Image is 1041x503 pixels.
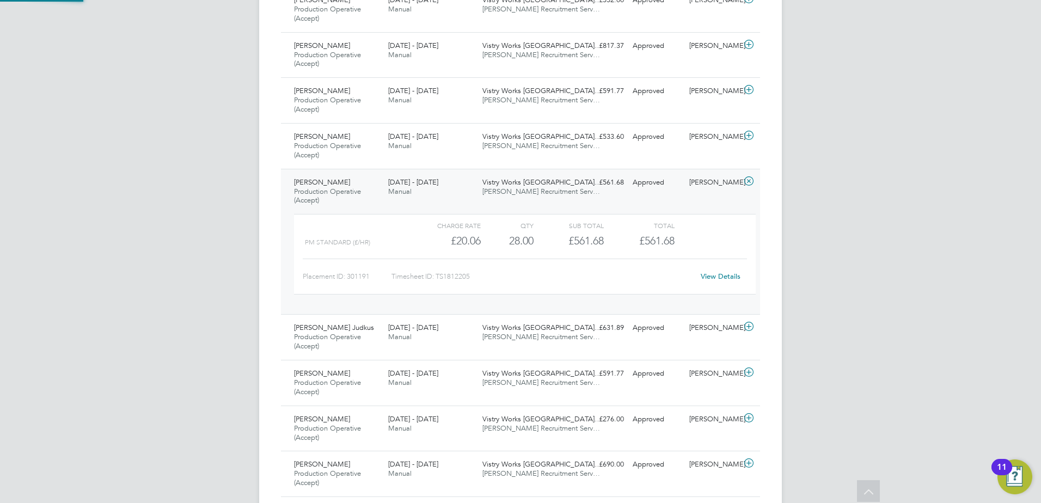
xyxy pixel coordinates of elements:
span: Vistry Works [GEOGRAPHIC_DATA]… [482,86,602,95]
div: Approved [628,37,685,55]
div: [PERSON_NAME] [685,128,742,146]
div: £591.77 [572,365,628,383]
span: [PERSON_NAME] [294,369,350,378]
span: [PERSON_NAME] Recruitment Serv… [482,424,600,433]
span: Vistry Works [GEOGRAPHIC_DATA]… [482,132,602,141]
div: [PERSON_NAME] [685,82,742,100]
div: £690.00 [572,456,628,474]
span: Production Operative (Accept) [294,469,361,487]
span: [PERSON_NAME] [294,41,350,50]
a: View Details [701,272,740,281]
div: 11 [997,467,1007,481]
span: £561.68 [639,234,675,247]
div: Approved [628,319,685,337]
span: Manual [388,332,412,341]
span: [PERSON_NAME] Recruitment Serv… [482,50,600,59]
div: £20.06 [411,232,481,250]
span: Production Operative (Accept) [294,50,361,69]
div: QTY [481,219,534,232]
span: Vistry Works [GEOGRAPHIC_DATA]… [482,369,602,378]
span: [PERSON_NAME] Judkus [294,323,374,332]
span: Manual [388,95,412,105]
div: 28.00 [481,232,534,250]
div: Approved [628,82,685,100]
span: [DATE] - [DATE] [388,323,438,332]
span: [DATE] - [DATE] [388,86,438,95]
div: Approved [628,410,685,428]
span: [DATE] - [DATE] [388,177,438,187]
span: [PERSON_NAME] [294,132,350,141]
span: [PERSON_NAME] [294,86,350,95]
div: Approved [628,365,685,383]
div: Sub Total [534,219,604,232]
span: Production Operative (Accept) [294,4,361,23]
span: Production Operative (Accept) [294,95,361,114]
div: £591.77 [572,82,628,100]
div: Timesheet ID: TS1812205 [391,268,694,285]
div: [PERSON_NAME] [685,37,742,55]
div: Charge rate [411,219,481,232]
span: [DATE] - [DATE] [388,459,438,469]
span: [PERSON_NAME] Recruitment Serv… [482,141,600,150]
span: Vistry Works [GEOGRAPHIC_DATA]… [482,414,602,424]
span: Manual [388,141,412,150]
span: Vistry Works [GEOGRAPHIC_DATA]… [482,323,602,332]
div: £561.68 [534,232,604,250]
div: £276.00 [572,410,628,428]
span: Manual [388,424,412,433]
span: [PERSON_NAME] Recruitment Serv… [482,332,600,341]
span: [DATE] - [DATE] [388,369,438,378]
span: Production Operative (Accept) [294,141,361,160]
div: [PERSON_NAME] [685,410,742,428]
span: [PERSON_NAME] [294,414,350,424]
span: [PERSON_NAME] [294,459,350,469]
div: [PERSON_NAME] [685,456,742,474]
button: Open Resource Center, 11 new notifications [997,459,1032,494]
span: Manual [388,187,412,196]
span: Manual [388,469,412,478]
span: Vistry Works [GEOGRAPHIC_DATA]… [482,459,602,469]
div: Approved [628,174,685,192]
div: [PERSON_NAME] [685,174,742,192]
div: [PERSON_NAME] [685,319,742,337]
span: [PERSON_NAME] Recruitment Serv… [482,95,600,105]
span: Vistry Works [GEOGRAPHIC_DATA]… [482,177,602,187]
span: PM Standard (£/HR) [305,238,370,246]
div: £533.60 [572,128,628,146]
span: [PERSON_NAME] Recruitment Serv… [482,4,600,14]
div: £817.37 [572,37,628,55]
span: [DATE] - [DATE] [388,132,438,141]
span: Production Operative (Accept) [294,424,361,442]
div: £561.68 [572,174,628,192]
div: [PERSON_NAME] [685,365,742,383]
span: [PERSON_NAME] Recruitment Serv… [482,187,600,196]
span: Production Operative (Accept) [294,332,361,351]
span: Manual [388,4,412,14]
span: Production Operative (Accept) [294,378,361,396]
span: [PERSON_NAME] Recruitment Serv… [482,378,600,387]
div: Placement ID: 301191 [303,268,391,285]
span: Production Operative (Accept) [294,187,361,205]
span: [DATE] - [DATE] [388,414,438,424]
div: £631.89 [572,319,628,337]
span: Manual [388,50,412,59]
span: [PERSON_NAME] Recruitment Serv… [482,469,600,478]
div: Approved [628,128,685,146]
div: Approved [628,456,685,474]
div: Total [604,219,674,232]
span: [DATE] - [DATE] [388,41,438,50]
span: [PERSON_NAME] [294,177,350,187]
span: Manual [388,378,412,387]
span: Vistry Works [GEOGRAPHIC_DATA]… [482,41,602,50]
